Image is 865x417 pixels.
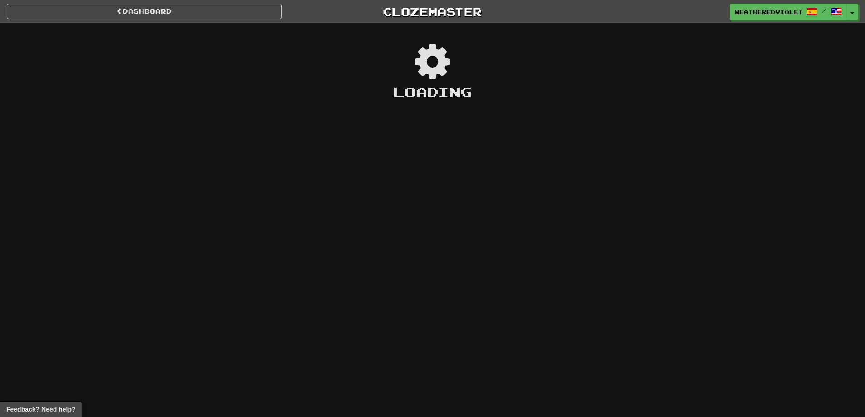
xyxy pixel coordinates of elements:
a: WeatheredViolet663 / [730,4,847,20]
a: Dashboard [7,4,282,19]
span: WeatheredViolet663 [735,8,802,16]
a: Clozemaster [295,4,570,20]
span: Open feedback widget [6,405,75,414]
span: / [822,7,826,14]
